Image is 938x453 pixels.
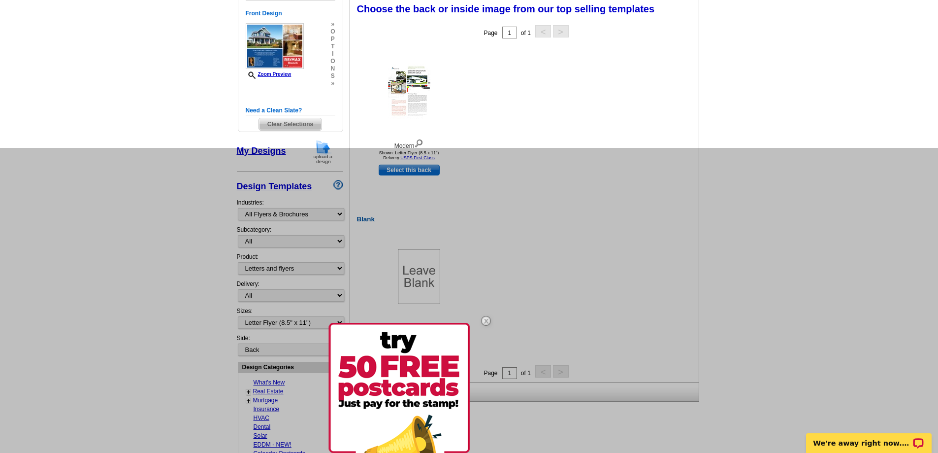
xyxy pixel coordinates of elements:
img: view design details [414,137,423,148]
span: of 1 [521,30,531,36]
a: My Designs [237,146,286,156]
button: < [535,25,551,37]
span: n [330,65,335,72]
span: Choose the back or inside image from our top selling templates [357,3,655,14]
span: » [330,21,335,28]
span: Clear Selections [259,118,322,130]
img: REMFLFhorizontal_SAMPLE.jpg [246,23,304,69]
img: upload-design [310,139,336,165]
iframe: LiveChat chat widget [800,422,938,453]
span: o [330,58,335,65]
span: s [330,72,335,80]
span: i [330,50,335,58]
span: o [330,28,335,35]
span: Page [484,30,497,36]
span: p [330,35,335,43]
span: » [330,80,335,87]
h5: Need a Clean Slate? [246,106,335,115]
img: Modern [388,64,430,119]
h5: Front Design [246,9,335,18]
div: Modern [355,137,463,150]
button: > [553,25,569,37]
span: t [330,43,335,50]
img: closebutton.png [472,307,500,335]
a: Zoom Preview [246,71,291,77]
